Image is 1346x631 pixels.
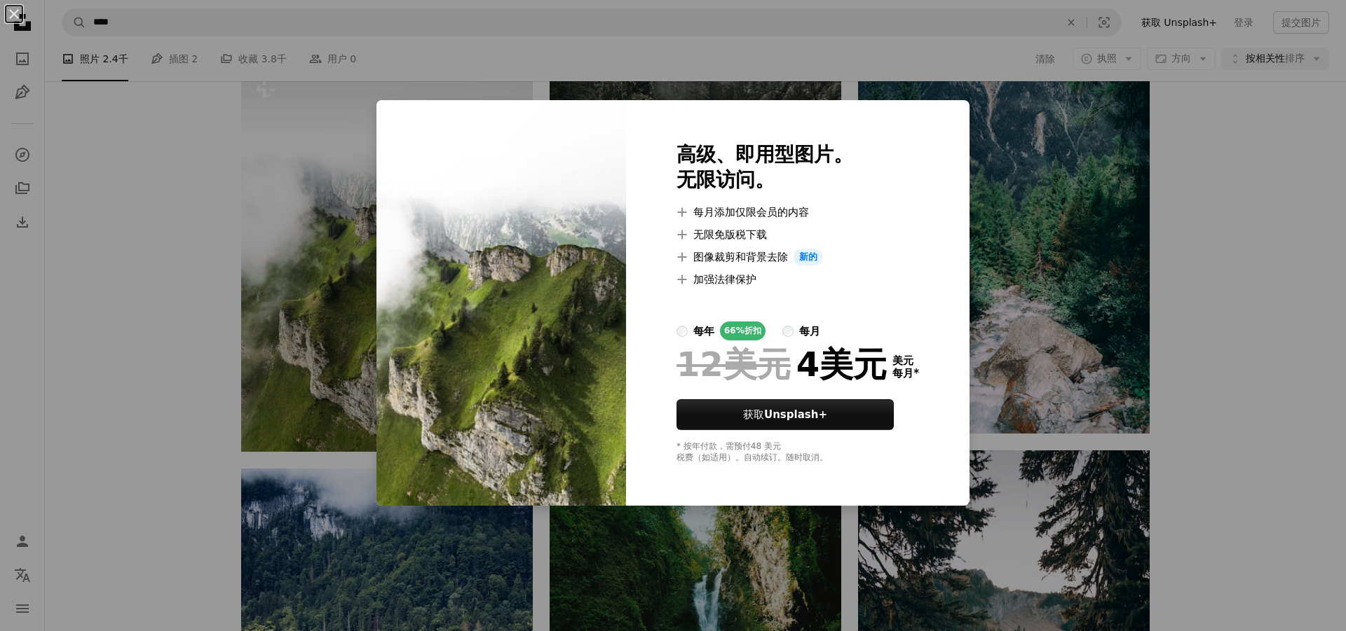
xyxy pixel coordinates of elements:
font: 获取 [743,408,764,421]
font: 48 美元 [751,441,781,451]
font: 4美元 [796,345,887,384]
font: * 按年付款，需预付 [677,441,751,451]
font: Unsplash+ [764,408,827,421]
font: 加强法律保护 [693,273,756,286]
font: 新的 [799,251,817,262]
font: 税费（如适用）。自动续订。随时取消。 [677,452,828,462]
font: 无限访问。 [677,168,775,191]
font: 每月 [892,367,913,380]
font: 每月 [799,325,820,338]
font: 每月添加仅限会员的内容 [693,206,809,219]
img: premium_photo-1730045161033-d9c3fe1efbff [376,100,626,506]
font: 高级、即用型图片。 [677,143,853,166]
font: 折扣 [745,326,761,335]
button: 获取Unsplash+ [677,399,894,430]
font: 美元 [892,354,913,367]
font: 66% [724,326,745,335]
font: 无限免版税下载 [693,228,767,241]
font: 12美元 [677,345,791,384]
font: 图像裁剪和背景去除 [693,251,788,263]
input: 每月 [782,326,794,337]
font: 每年 [693,325,714,338]
input: 每年66%折扣 [677,326,688,337]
